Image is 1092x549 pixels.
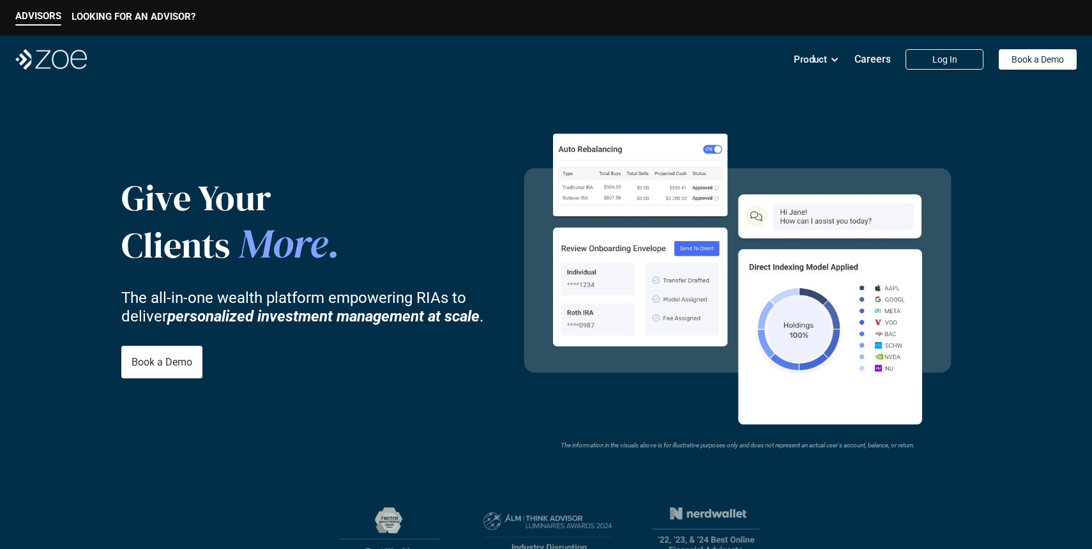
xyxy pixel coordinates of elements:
[1012,54,1064,65] p: Book a Demo
[167,307,480,325] strong: personalized investment management at scale
[328,215,340,271] span: .
[561,442,915,449] em: The information in the visuals above is for illustrative purposes only and does not represent an ...
[15,10,61,22] p: ADVISORS
[999,49,1077,70] a: Book a Demo
[121,346,202,378] a: Book a Demo
[854,53,891,65] p: Careers
[906,49,983,70] a: Log In
[121,289,504,326] p: The all-in-one wealth platform empowering RIAs to deliver .
[239,215,328,271] span: More
[932,54,957,65] p: Log In
[72,11,195,26] a: LOOKING FOR AN ADVISOR?
[794,50,827,69] p: Product
[72,11,195,22] p: LOOKING FOR AN ADVISOR?
[121,219,416,268] p: Clients
[121,176,416,219] p: Give Your
[132,356,192,368] p: Book a Demo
